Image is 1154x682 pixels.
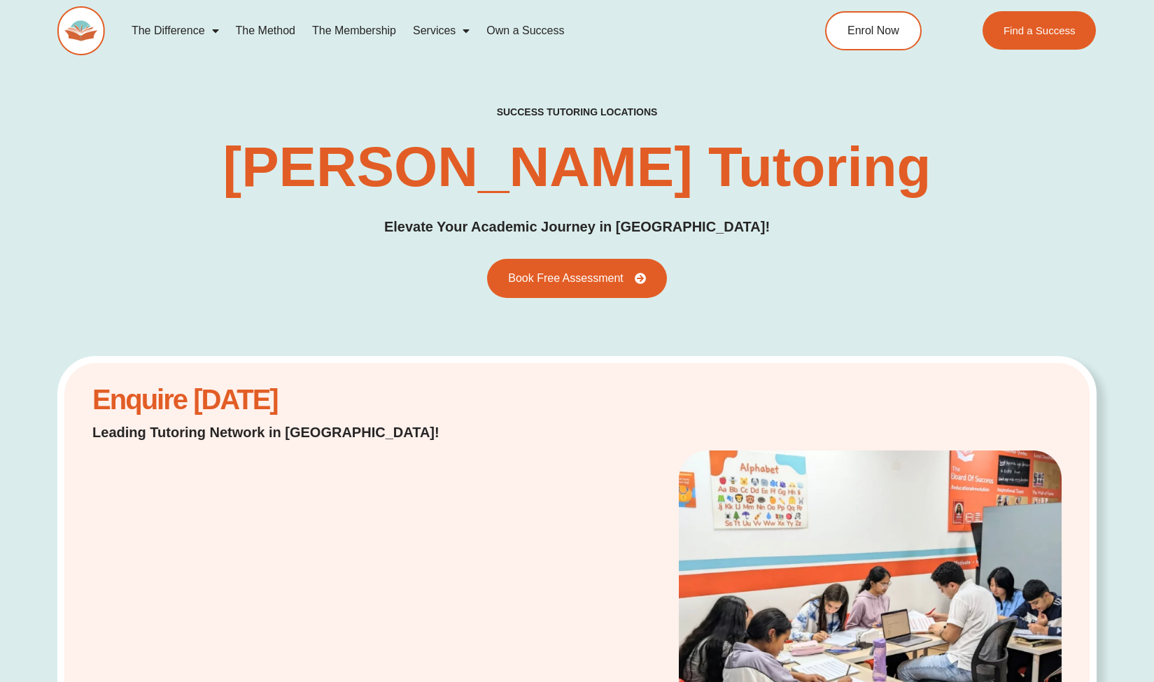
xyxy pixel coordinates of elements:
a: The Difference [123,15,227,47]
h2: success tutoring locations [497,106,658,118]
a: The Method [227,15,304,47]
h1: [PERSON_NAME] Tutoring [223,139,931,195]
a: Own a Success [478,15,572,47]
a: Services [404,15,478,47]
a: The Membership [304,15,404,47]
a: Find a Success [983,11,1097,50]
nav: Menu [123,15,766,47]
p: Leading Tutoring Network in [GEOGRAPHIC_DATA]! [92,422,444,442]
span: Find a Success [1004,25,1076,36]
span: Book Free Assessment [508,273,624,284]
span: Enrol Now [847,25,899,36]
a: Enrol Now [825,11,922,50]
a: Book Free Assessment [487,259,667,298]
h2: Enquire [DATE] [92,391,444,409]
p: Elevate Your Academic Journey in [GEOGRAPHIC_DATA]! [384,216,770,238]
